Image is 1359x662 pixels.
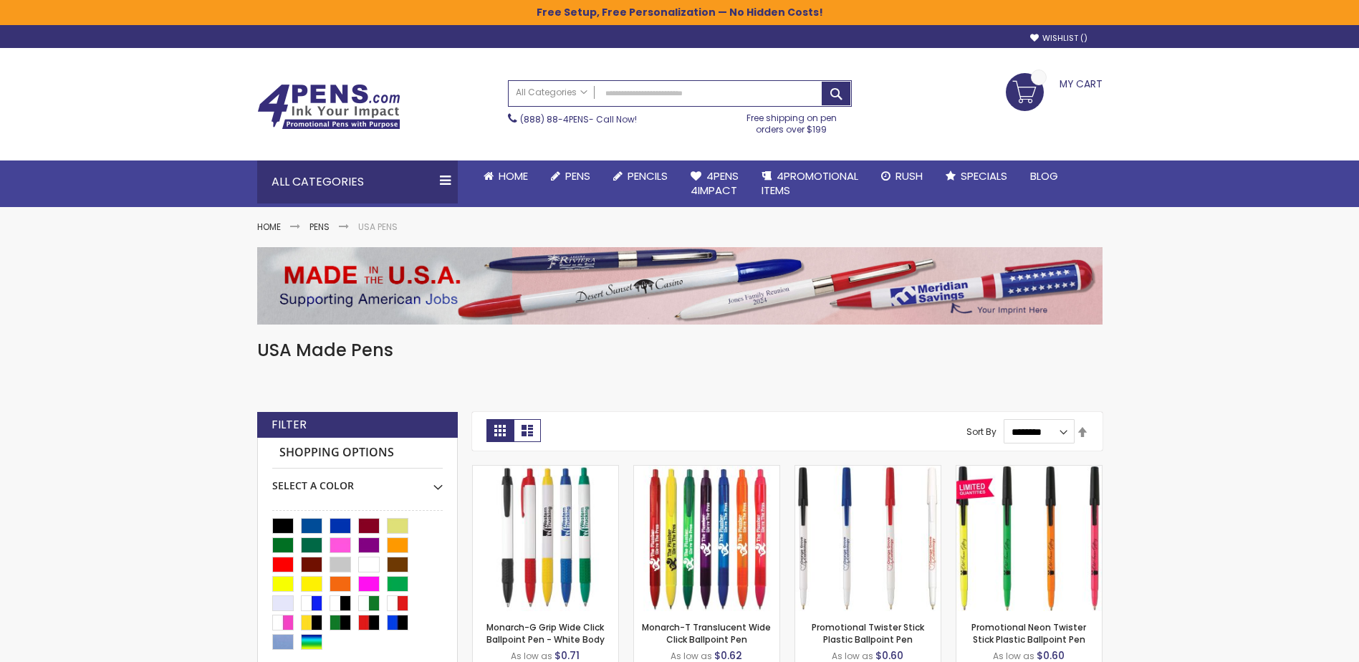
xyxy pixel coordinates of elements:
span: Rush [895,168,923,183]
div: All Categories [257,160,458,203]
a: Promotional Neon Twister Stick Plastic Ballpoint Pen [971,621,1086,645]
span: Pencils [628,168,668,183]
span: - Call Now! [520,113,637,125]
span: 4PROMOTIONAL ITEMS [762,168,858,198]
span: Specials [961,168,1007,183]
a: Monarch-G Grip Wide Click Ballpoint Pen - White Body [486,621,605,645]
img: Monarch-G Grip Wide Click Ballpoint Pen - White Body [473,466,618,611]
img: Promotional Neon Twister Stick Plastic Ballpoint Pen [956,466,1102,611]
a: Monarch-T Translucent Wide Click Ballpoint Pen [642,621,771,645]
a: Home [257,221,281,233]
a: Blog [1019,160,1070,192]
a: Monarch-G Grip Wide Click Ballpoint Pen - White Body [473,465,618,477]
span: 4Pens 4impact [691,168,739,198]
a: All Categories [509,81,595,105]
a: Pens [309,221,330,233]
div: Free shipping on pen orders over $199 [731,107,852,135]
a: Home [472,160,539,192]
img: Monarch-T Translucent Wide Click Ballpoint Pen [634,466,779,611]
h1: USA Made Pens [257,339,1103,362]
label: Sort By [966,426,997,438]
img: 4Pens Custom Pens and Promotional Products [257,84,400,130]
a: Monarch-T Translucent Wide Click Ballpoint Pen [634,465,779,477]
span: As low as [671,650,712,662]
span: Home [499,168,528,183]
a: Promotional Twister Stick Plastic Ballpoint Pen [812,621,924,645]
a: 4PROMOTIONALITEMS [750,160,870,207]
strong: Filter [272,417,307,433]
span: As low as [832,650,873,662]
span: Pens [565,168,590,183]
a: Specials [934,160,1019,192]
a: Promotional Neon Twister Stick Plastic Ballpoint Pen [956,465,1102,477]
span: As low as [511,650,552,662]
a: 4Pens4impact [679,160,750,207]
img: Promotional Twister Stick Plastic Ballpoint Pen [795,466,941,611]
strong: USA Pens [358,221,398,233]
span: Blog [1030,168,1058,183]
a: Wishlist [1030,33,1087,44]
strong: Grid [486,419,514,442]
img: USA Pens [257,247,1103,325]
span: As low as [993,650,1034,662]
a: Pens [539,160,602,192]
div: Select A Color [272,469,443,493]
a: Rush [870,160,934,192]
strong: Shopping Options [272,438,443,469]
a: (888) 88-4PENS [520,113,589,125]
a: Pencils [602,160,679,192]
a: Promotional Twister Stick Plastic Ballpoint Pen [795,465,941,477]
span: All Categories [516,87,587,98]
